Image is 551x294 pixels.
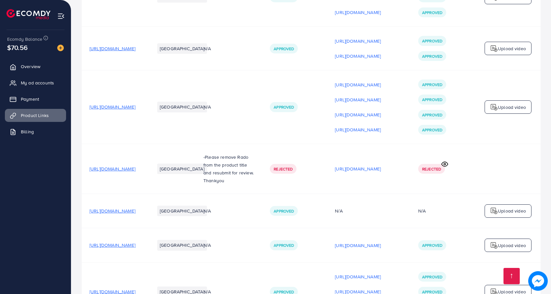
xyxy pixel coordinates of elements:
p: [URL][DOMAIN_NAME] [335,111,381,119]
span: [URL][DOMAIN_NAME] [90,208,135,214]
span: Rejected [422,166,441,172]
span: Product Links [21,112,49,119]
li: [GEOGRAPHIC_DATA] [157,206,207,216]
a: Billing [5,125,66,138]
span: [URL][DOMAIN_NAME] [90,45,135,52]
p: [URL][DOMAIN_NAME] [335,165,381,173]
span: N/A [203,45,211,52]
p: Upload video [498,242,526,249]
span: Approved [422,112,442,118]
p: [URL][DOMAIN_NAME] [335,52,381,60]
a: My ad accounts [5,76,66,89]
span: My ad accounts [21,80,54,86]
span: [URL][DOMAIN_NAME] [90,104,135,110]
span: Approved [274,208,294,214]
span: Payment [21,96,39,102]
span: Approved [422,53,442,59]
span: Ecomdy Balance [7,36,42,42]
img: image [528,271,548,291]
a: Overview [5,60,66,73]
p: [URL][DOMAIN_NAME] [335,273,381,281]
p: [URL][DOMAIN_NAME] [335,242,381,249]
span: Approved [422,97,442,102]
div: N/A [418,208,426,214]
span: Approved [422,38,442,44]
img: logo [490,207,498,215]
p: Upload video [498,207,526,215]
img: logo [490,45,498,52]
span: Overview [21,63,40,70]
p: Upload video [498,45,526,52]
p: [URL][DOMAIN_NAME] [335,126,381,134]
span: Rejected [274,166,293,172]
span: Approved [422,127,442,133]
span: $70.56 [7,43,28,52]
img: logo [7,9,50,19]
p: [URL][DOMAIN_NAME] [335,8,381,16]
p: [URL][DOMAIN_NAME] [335,81,381,89]
span: N/A [203,242,211,248]
li: [GEOGRAPHIC_DATA] [157,43,207,54]
a: Product Links [5,109,66,122]
span: Approved [274,243,294,248]
span: N/A [203,208,211,214]
span: Approved [422,82,442,87]
p: [URL][DOMAIN_NAME] [335,96,381,104]
p: Upload video [498,103,526,111]
img: logo [490,242,498,249]
span: [URL][DOMAIN_NAME] [90,242,135,248]
span: Approved [422,274,442,280]
li: [GEOGRAPHIC_DATA] [157,164,207,174]
img: menu [57,12,65,20]
img: logo [490,103,498,111]
img: image [57,45,64,51]
div: N/A [335,208,403,214]
li: [GEOGRAPHIC_DATA] [157,102,207,112]
p: [URL][DOMAIN_NAME] [335,37,381,45]
span: Billing [21,128,34,135]
span: N/A [203,104,211,110]
p: -Please remove Rado from the product title and resubmit for review. Thankyou [203,153,254,184]
a: Payment [5,93,66,106]
span: Approved [422,243,442,248]
span: [URL][DOMAIN_NAME] [90,166,135,172]
span: Approved [274,46,294,51]
li: [GEOGRAPHIC_DATA] [157,240,207,250]
span: Approved [422,10,442,15]
span: Approved [274,104,294,110]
